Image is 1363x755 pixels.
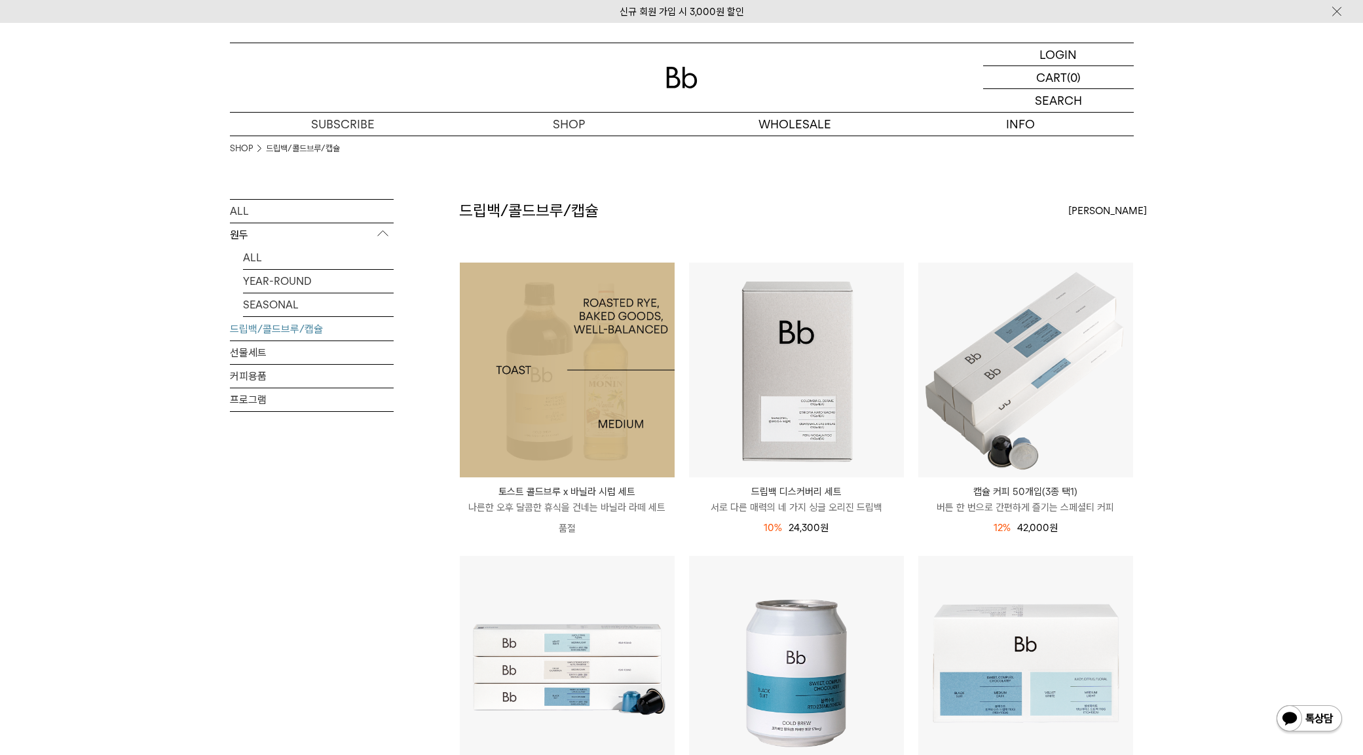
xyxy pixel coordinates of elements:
a: 드립백/콜드브루/캡슐 [266,142,340,155]
p: 버튼 한 번으로 간편하게 즐기는 스페셜티 커피 [918,500,1133,515]
img: 로고 [666,67,698,88]
p: SEARCH [1035,89,1082,112]
span: [PERSON_NAME] [1068,203,1147,219]
h2: 드립백/콜드브루/캡슐 [459,200,599,222]
a: SEASONAL [243,293,394,316]
p: 캡슐 커피 50개입(3종 택1) [918,484,1133,500]
a: SHOP [230,142,253,155]
span: 원 [1049,522,1058,534]
a: YEAR-ROUND [243,270,394,293]
a: 선물세트 [230,341,394,364]
a: 토스트 콜드브루 x 바닐라 시럽 세트 나른한 오후 달콤한 휴식을 건네는 바닐라 라떼 세트 [460,484,675,515]
a: 프로그램 [230,388,394,411]
img: 1000001202_add2_013.jpg [460,263,675,477]
span: 24,300 [789,522,829,534]
img: 캡슐 커피 50개입(3종 택1) [918,263,1133,477]
p: INFO [908,113,1134,136]
a: LOGIN [983,43,1134,66]
p: 원두 [230,223,394,247]
div: 12% [994,520,1011,536]
span: 원 [820,522,829,534]
p: CART [1036,66,1067,88]
p: 서로 다른 매력의 네 가지 싱글 오리진 드립백 [689,500,904,515]
a: SHOP [456,113,682,136]
a: CART (0) [983,66,1134,89]
a: 드립백/콜드브루/캡슐 [230,318,394,341]
img: 드립백 디스커버리 세트 [689,263,904,477]
p: LOGIN [1039,43,1077,65]
p: (0) [1067,66,1081,88]
p: 품절 [460,515,675,542]
a: ALL [243,246,394,269]
a: 커피용품 [230,365,394,388]
a: 토스트 콜드브루 x 바닐라 시럽 세트 [460,263,675,477]
span: 42,000 [1017,522,1058,534]
p: 드립백 디스커버리 세트 [689,484,904,500]
a: SUBSCRIBE [230,113,456,136]
p: WHOLESALE [682,113,908,136]
p: 나른한 오후 달콤한 휴식을 건네는 바닐라 라떼 세트 [460,500,675,515]
img: 카카오톡 채널 1:1 채팅 버튼 [1275,704,1343,735]
p: 토스트 콜드브루 x 바닐라 시럽 세트 [460,484,675,500]
a: 신규 회원 가입 시 3,000원 할인 [620,6,744,18]
a: 드립백 디스커버리 세트 서로 다른 매력의 네 가지 싱글 오리진 드립백 [689,484,904,515]
a: 캡슐 커피 50개입(3종 택1) 버튼 한 번으로 간편하게 즐기는 스페셜티 커피 [918,484,1133,515]
div: 10% [764,520,782,536]
a: ALL [230,200,394,223]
